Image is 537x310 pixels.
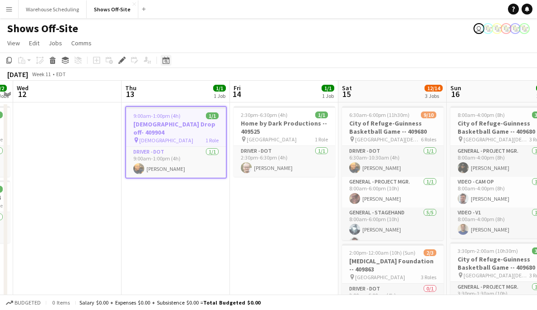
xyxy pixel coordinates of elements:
span: Thu [125,84,137,92]
span: 1 Role [315,136,328,143]
app-card-role: General - Project Mgr.1/18:00am-6:00pm (10h)[PERSON_NAME] [342,177,444,208]
h3: [MEDICAL_DATA] Foundation -- 409863 [342,257,444,273]
span: Sat [342,84,352,92]
app-job-card: 2:30pm-6:30pm (4h)1/1Home by Dark Productions -- 409525 [GEOGRAPHIC_DATA]1 RoleDriver - DOT1/12:3... [234,106,335,177]
div: 1 Job [214,92,225,99]
a: Comms [68,37,95,49]
h3: Home by Dark Productions -- 409525 [234,119,335,136]
a: Edit [25,37,43,49]
a: Jobs [45,37,66,49]
span: Total Budgeted $0.00 [203,299,260,306]
span: 0 items [50,299,72,306]
span: [DEMOGRAPHIC_DATA] [139,137,193,144]
span: 3 Roles [421,274,436,281]
div: 3 Jobs [425,92,442,99]
app-card-role: Driver - DOT1/19:00am-1:00pm (4h)[PERSON_NAME] [126,147,226,178]
span: Budgeted [15,300,41,306]
h3: City of Refuge-Guinness Basketball Game -- 409680 [342,119,444,136]
button: Warehouse Scheduling [19,0,87,18]
span: Sun [450,84,461,92]
app-user-avatar: Labor Coordinator [501,23,512,34]
span: 2:00pm-12:00am (10h) (Sun) [349,249,415,256]
app-user-avatar: Labor Coordinator [519,23,530,34]
span: 6 Roles [421,136,436,143]
span: Edit [29,39,39,47]
app-card-role: Driver - DOT1/16:30am-10:30am (4h)[PERSON_NAME] [342,146,444,177]
span: 6:30am-6:00pm (11h30m) [349,111,410,118]
div: 1 Job [322,92,334,99]
button: Shows Off-Site [87,0,138,18]
span: 1/1 [315,111,328,118]
span: 9/10 [421,111,436,118]
span: [GEOGRAPHIC_DATA][DEMOGRAPHIC_DATA] [464,272,529,279]
span: 1/1 [213,85,226,92]
span: 15 [341,89,352,99]
app-user-avatar: Labor Coordinator [510,23,521,34]
span: [GEOGRAPHIC_DATA] [355,274,405,281]
div: [DATE] [7,70,28,79]
div: EDT [56,71,66,77]
app-card-role: Driver - DOT1/12:30pm-6:30pm (4h)[PERSON_NAME] [234,146,335,177]
app-card-role: General - Stagehand5/58:00am-6:00pm (10h)[PERSON_NAME][PERSON_NAME] [342,208,444,291]
app-job-card: 6:30am-6:00pm (11h30m)9/10City of Refuge-Guinness Basketball Game -- 409680 [GEOGRAPHIC_DATA][DEM... [342,106,444,240]
span: 12/14 [425,85,443,92]
span: 2:30pm-6:30pm (4h) [241,111,288,118]
span: 14 [232,89,241,99]
h1: Shows Off-Site [7,22,78,35]
span: 2/3 [424,249,436,256]
a: View [4,37,24,49]
span: [GEOGRAPHIC_DATA][DEMOGRAPHIC_DATA] [464,136,529,143]
app-user-avatar: Labor Coordinator [492,23,503,34]
span: Comms [71,39,92,47]
span: View [7,39,20,47]
span: [GEOGRAPHIC_DATA][DEMOGRAPHIC_DATA] [355,136,421,143]
span: 13 [124,89,137,99]
span: 1/1 [322,85,334,92]
span: 1 Role [205,137,219,144]
app-user-avatar: Labor Coordinator [483,23,493,34]
div: Salary $0.00 + Expenses $0.00 + Subsistence $0.00 = [79,299,260,306]
span: 1/1 [206,112,219,119]
span: 3:30pm-2:00am (10h30m) (Mon) [458,247,532,254]
span: 16 [449,89,461,99]
span: 12 [15,89,29,99]
h3: [DEMOGRAPHIC_DATA] Drop off- 409904 [126,120,226,136]
app-user-avatar: Toryn Tamborello [474,23,484,34]
app-job-card: 9:00am-1:00pm (4h)1/1[DEMOGRAPHIC_DATA] Drop off- 409904 [DEMOGRAPHIC_DATA]1 RoleDriver - DOT1/19... [125,106,227,179]
span: 9:00am-1:00pm (4h) [133,112,181,119]
button: Budgeted [5,298,42,308]
span: Fri [234,84,241,92]
span: 8:00am-4:00pm (8h) [458,111,505,118]
span: [GEOGRAPHIC_DATA] [247,136,297,143]
span: Wed [17,84,29,92]
span: Jobs [49,39,62,47]
span: Week 11 [30,71,53,77]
